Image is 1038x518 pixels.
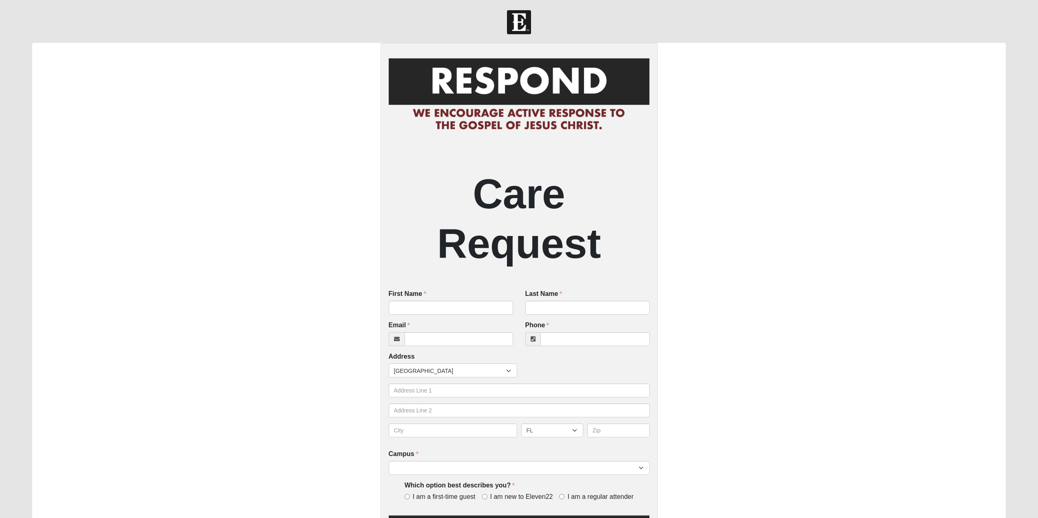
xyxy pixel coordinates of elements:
[389,51,650,138] img: RespondCardHeader.png
[389,169,650,269] h2: Care Request
[389,321,410,330] label: Email
[587,423,650,437] input: Zip
[389,384,650,397] input: Address Line 1
[389,450,418,459] label: Campus
[389,289,427,299] label: First Name
[525,289,562,299] label: Last Name
[490,492,553,502] span: I am new to Eleven22
[525,321,549,330] label: Phone
[405,481,515,490] label: Which option best describes you?
[394,364,506,378] span: [GEOGRAPHIC_DATA]
[559,494,564,499] input: I am a regular attender
[389,423,517,437] input: City
[413,492,476,502] span: I am a first-time guest
[482,494,487,499] input: I am new to Eleven22
[567,492,633,502] span: I am a regular attender
[507,10,531,34] img: Church of Eleven22 Logo
[389,403,650,417] input: Address Line 2
[389,352,415,361] label: Address
[405,494,410,499] input: I am a first-time guest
